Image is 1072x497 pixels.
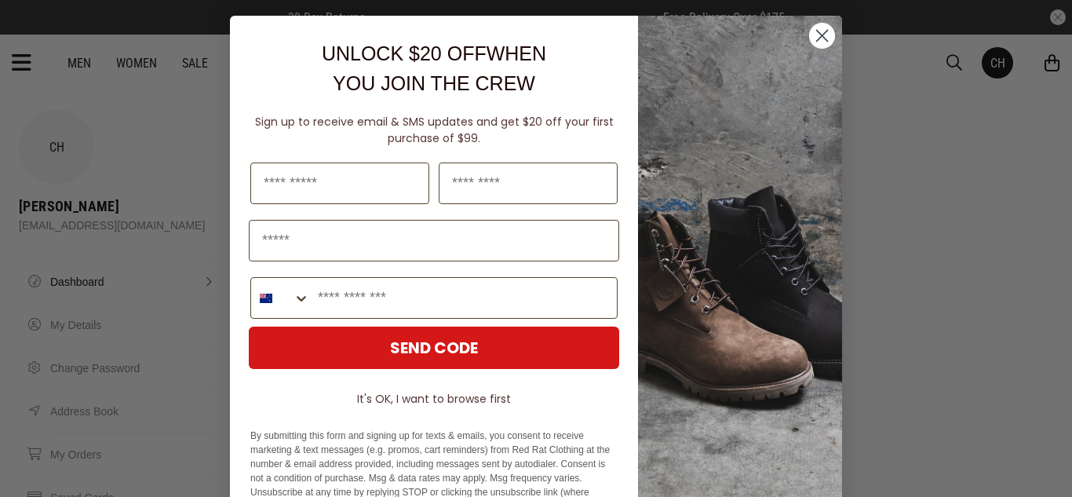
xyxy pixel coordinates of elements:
span: WHEN [487,42,546,64]
span: YOU JOIN THE CREW [333,72,535,94]
span: UNLOCK $20 OFF [322,42,487,64]
img: New Zealand [260,292,272,305]
button: Search Countries [251,278,310,318]
button: It's OK, I want to browse first [249,385,619,413]
button: SEND CODE [249,327,619,369]
button: Close dialog [808,22,836,49]
button: Open LiveChat chat widget [13,6,60,53]
input: First Name [250,163,429,204]
input: Email [249,220,619,261]
span: Sign up to receive email & SMS updates and get $20 off your first purchase of $99. [255,114,614,146]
